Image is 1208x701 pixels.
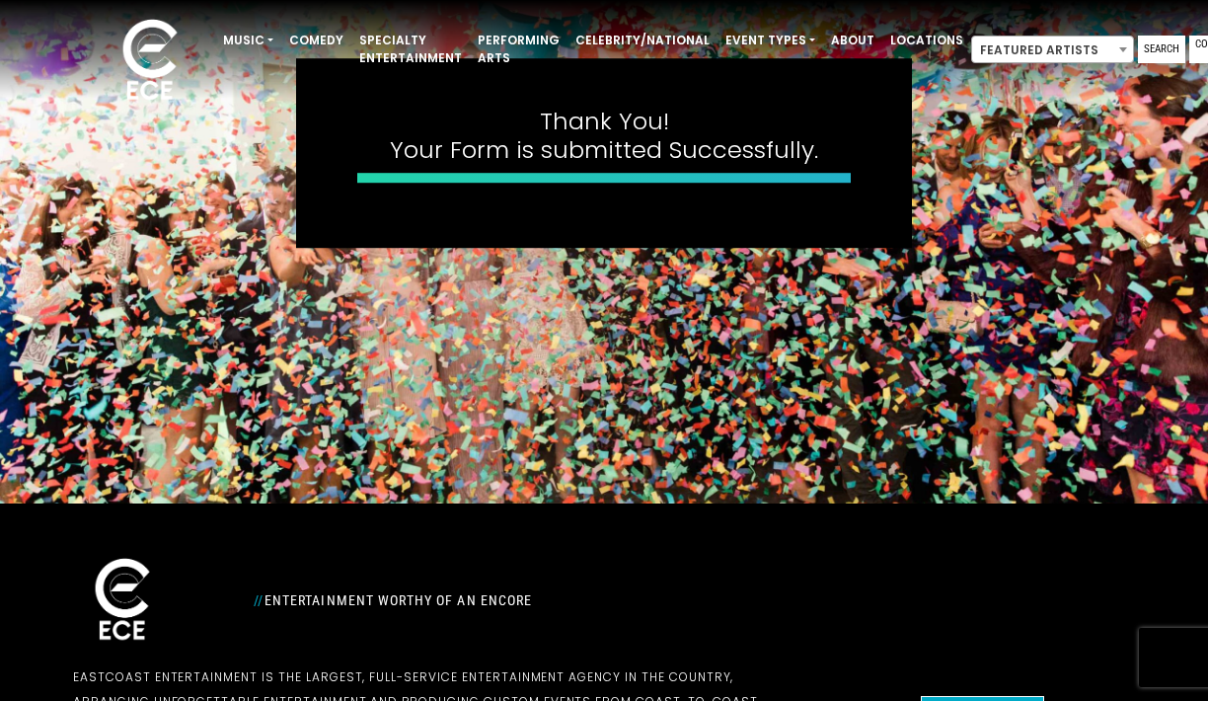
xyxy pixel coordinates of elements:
a: Performing Arts [470,24,567,75]
img: ece_new_logo_whitev2-1.png [101,14,199,110]
span: // [254,592,264,608]
span: Featured Artists [971,36,1134,63]
a: Comedy [281,24,351,57]
h4: Thank You! Your Form is submitted Successfully. [357,108,851,165]
a: Music [215,24,281,57]
div: Entertainment Worthy of an Encore [242,584,785,616]
span: Featured Artists [972,37,1133,64]
a: About [823,24,882,57]
a: Celebrity/National [567,24,717,57]
a: Event Types [717,24,823,57]
a: Locations [882,24,971,57]
a: Specialty Entertainment [351,24,470,75]
img: ece_new_logo_whitev2-1.png [73,553,172,649]
a: Search [1138,36,1185,63]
